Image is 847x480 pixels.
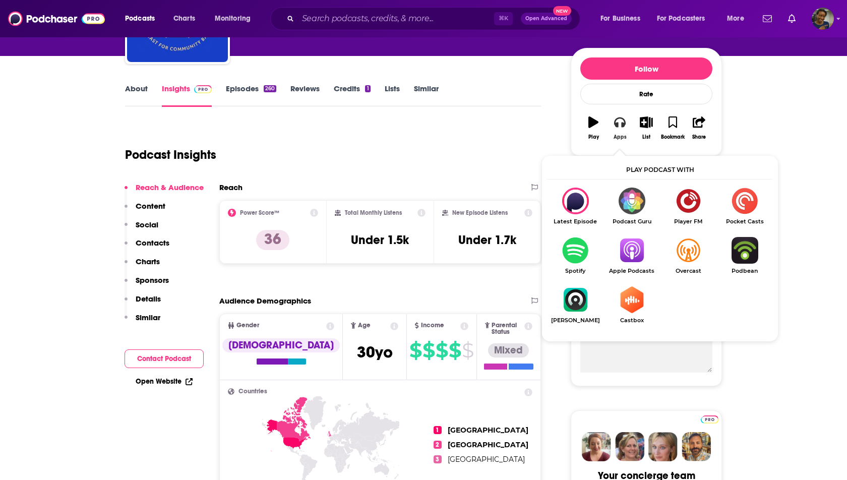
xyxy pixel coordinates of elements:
[716,188,773,225] a: Pocket CastsPocket Casts
[125,257,160,275] button: Charts
[136,238,169,248] p: Contacts
[125,201,165,220] button: Content
[219,183,243,192] h2: Reach
[603,268,660,274] span: Apple Podcasts
[547,286,603,324] a: Castro[PERSON_NAME]
[409,342,421,358] span: $
[580,110,607,146] button: Play
[582,432,611,461] img: Sydney Profile
[421,322,444,329] span: Income
[716,218,773,225] span: Pocket Casts
[280,7,590,30] div: Search podcasts, credits, & more...
[812,8,834,30] img: User Profile
[238,388,267,395] span: Countries
[547,218,603,225] span: Latest Episode
[603,188,660,225] a: Podcast GuruPodcast Guru
[547,161,773,179] div: Play podcast with
[136,220,158,229] p: Social
[812,8,834,30] button: Show profile menu
[125,220,158,238] button: Social
[701,414,718,424] a: Pro website
[256,230,289,250] p: 36
[701,415,718,424] img: Podchaser Pro
[219,296,311,306] h2: Audience Demographics
[492,322,522,335] span: Parental Status
[448,455,525,464] span: [GEOGRAPHIC_DATA]
[125,238,169,257] button: Contacts
[136,294,161,304] p: Details
[365,85,370,92] div: 1
[125,84,148,107] a: About
[642,134,650,140] div: List
[588,134,599,140] div: Play
[633,110,659,146] button: List
[686,110,712,146] button: Share
[580,84,712,104] div: Rate
[414,84,439,107] a: Similar
[436,342,448,358] span: $
[682,432,711,461] img: Jon Profile
[136,313,160,322] p: Similar
[615,432,644,461] img: Barbara Profile
[452,209,508,216] h2: New Episode Listens
[136,257,160,266] p: Charts
[125,183,204,201] button: Reach & Audience
[434,455,442,463] span: 3
[125,313,160,331] button: Similar
[603,218,660,225] span: Podcast Guru
[607,110,633,146] button: Apps
[434,441,442,449] span: 2
[716,268,773,274] span: Podbean
[136,183,204,192] p: Reach & Audience
[462,342,473,358] span: $
[357,342,393,362] span: 30 yo
[759,10,776,27] a: Show notifications dropdown
[720,11,757,27] button: open menu
[657,12,705,26] span: For Podcasters
[727,12,744,26] span: More
[603,286,660,324] a: CastboxCastbox
[553,6,571,16] span: New
[334,84,370,107] a: Credits1
[290,84,320,107] a: Reviews
[136,275,169,285] p: Sponsors
[494,12,513,25] span: ⌘ K
[716,237,773,274] a: PodbeanPodbean
[264,85,276,92] div: 260
[173,12,195,26] span: Charts
[448,440,528,449] span: [GEOGRAPHIC_DATA]
[385,84,400,107] a: Lists
[125,294,161,313] button: Details
[593,11,653,27] button: open menu
[600,12,640,26] span: For Business
[125,12,155,26] span: Podcasts
[648,432,678,461] img: Jules Profile
[661,134,685,140] div: Bookmark
[222,338,340,352] div: [DEMOGRAPHIC_DATA]
[125,275,169,294] button: Sponsors
[521,13,572,25] button: Open AdvancedNew
[660,268,716,274] span: Overcast
[525,16,567,21] span: Open Advanced
[448,426,528,435] span: [GEOGRAPHIC_DATA]
[358,322,371,329] span: Age
[692,134,706,140] div: Share
[580,57,712,80] button: Follow
[488,343,529,357] div: Mixed
[351,232,409,248] h3: Under 1.5k
[603,317,660,324] span: Castbox
[236,322,259,329] span: Gender
[167,11,201,27] a: Charts
[660,188,716,225] a: Player FMPlayer FM
[547,188,603,225] div: Main Street Banking: A Podcast for Community Bankers on Latest Episode
[449,342,461,358] span: $
[240,209,279,216] h2: Power Score™
[215,12,251,26] span: Monitoring
[614,134,627,140] div: Apps
[8,9,105,28] a: Podchaser - Follow, Share and Rate Podcasts
[603,237,660,274] a: Apple PodcastsApple Podcasts
[118,11,168,27] button: open menu
[208,11,264,27] button: open menu
[659,110,686,146] button: Bookmark
[547,268,603,274] span: Spotify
